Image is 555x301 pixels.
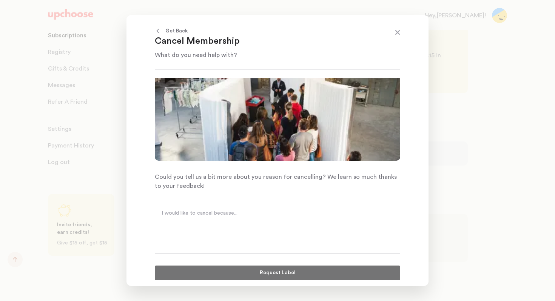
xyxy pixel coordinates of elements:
p: Request Label [260,269,296,278]
p: Cancel Membership [155,35,381,48]
button: Request Label [155,266,400,281]
p: Could you tell us a bit more about you reason for cancelling? We learn so much thanks to your fee... [155,172,400,190]
p: Get Back [165,26,188,35]
img: Cancel Membership [155,75,400,161]
p: What do you need help with? [155,51,381,60]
